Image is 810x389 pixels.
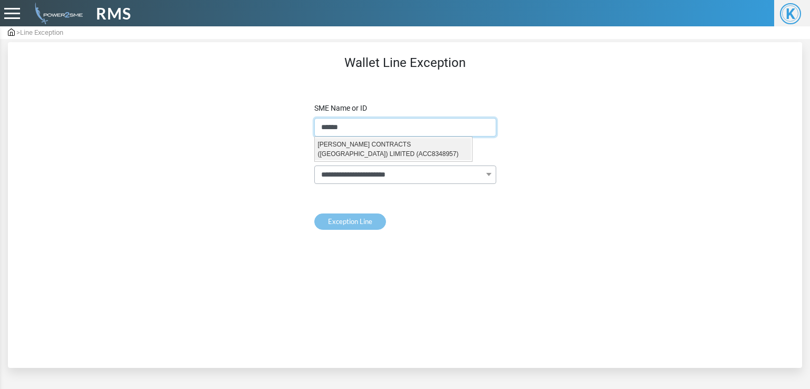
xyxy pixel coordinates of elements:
[8,28,15,36] img: admin
[314,213,386,230] button: Exception Line
[31,3,83,24] img: admin
[780,3,801,24] span: K
[318,140,468,159] div: [PERSON_NAME] CONTRACTS ([GEOGRAPHIC_DATA]) LIMITED (ACC8348957)
[310,150,373,161] label: Payment Line
[20,28,63,36] span: Line Exception
[96,2,131,25] span: RMS
[109,53,702,72] p: Wallet Line Exception
[310,103,373,114] label: SME Name or ID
